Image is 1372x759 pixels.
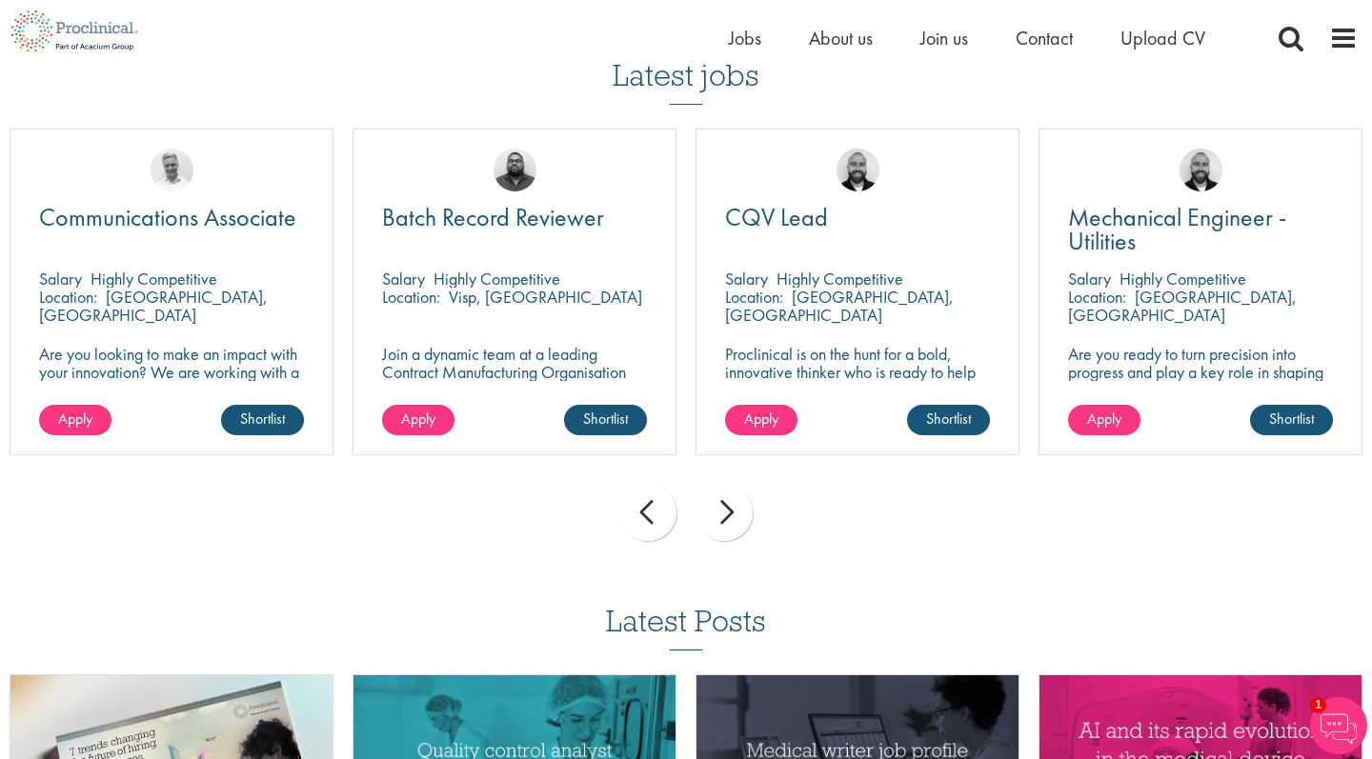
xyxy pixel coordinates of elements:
[1068,268,1111,290] span: Salary
[1310,697,1367,754] img: Chatbot
[564,405,647,435] a: Shortlist
[606,605,766,650] h3: Latest Posts
[382,268,425,290] span: Salary
[382,286,440,308] span: Location:
[725,201,828,233] span: CQV Lead
[1016,26,1073,50] a: Contact
[744,409,778,429] span: Apply
[91,268,217,290] p: Highly Competitive
[920,26,968,50] a: Join us
[619,484,676,541] div: prev
[907,405,990,435] a: Shortlist
[1068,345,1333,399] p: Are you ready to turn precision into progress and play a key role in shaping the future of pharma...
[729,26,761,50] a: Jobs
[1068,286,1126,308] span: Location:
[1120,26,1205,50] a: Upload CV
[1310,697,1326,713] span: 1
[39,405,111,435] a: Apply
[725,405,797,435] a: Apply
[382,405,454,435] a: Apply
[382,206,647,230] a: Batch Record Reviewer
[1068,201,1286,257] span: Mechanical Engineer - Utilities
[777,268,903,290] p: Highly Competitive
[725,286,954,326] p: [GEOGRAPHIC_DATA], [GEOGRAPHIC_DATA]
[725,286,783,308] span: Location:
[837,149,879,191] img: Jordan Kiely
[696,484,753,541] div: next
[39,201,296,233] span: Communications Associate
[434,268,560,290] p: Highly Competitive
[1120,268,1246,290] p: Highly Competitive
[382,201,604,233] span: Batch Record Reviewer
[1180,149,1222,191] img: Jordan Kiely
[151,149,193,191] img: Joshua Bye
[1087,409,1121,429] span: Apply
[449,286,642,308] p: Visp, [GEOGRAPHIC_DATA]
[382,345,647,417] p: Join a dynamic team at a leading Contract Manufacturing Organisation and contribute to groundbrea...
[39,286,268,326] p: [GEOGRAPHIC_DATA], [GEOGRAPHIC_DATA]
[725,268,768,290] span: Salary
[58,409,92,429] span: Apply
[494,149,536,191] img: Ashley Bennett
[1068,206,1333,253] a: Mechanical Engineer - Utilities
[1068,286,1297,326] p: [GEOGRAPHIC_DATA], [GEOGRAPHIC_DATA]
[1068,405,1140,435] a: Apply
[725,206,990,230] a: CQV Lead
[401,409,435,429] span: Apply
[39,268,82,290] span: Salary
[1250,405,1333,435] a: Shortlist
[39,206,304,230] a: Communications Associate
[39,286,97,308] span: Location:
[809,26,873,50] a: About us
[221,405,304,435] a: Shortlist
[725,345,990,417] p: Proclinical is on the hunt for a bold, innovative thinker who is ready to help push the boundarie...
[39,345,304,435] p: Are you looking to make an impact with your innovation? We are working with a well-established ph...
